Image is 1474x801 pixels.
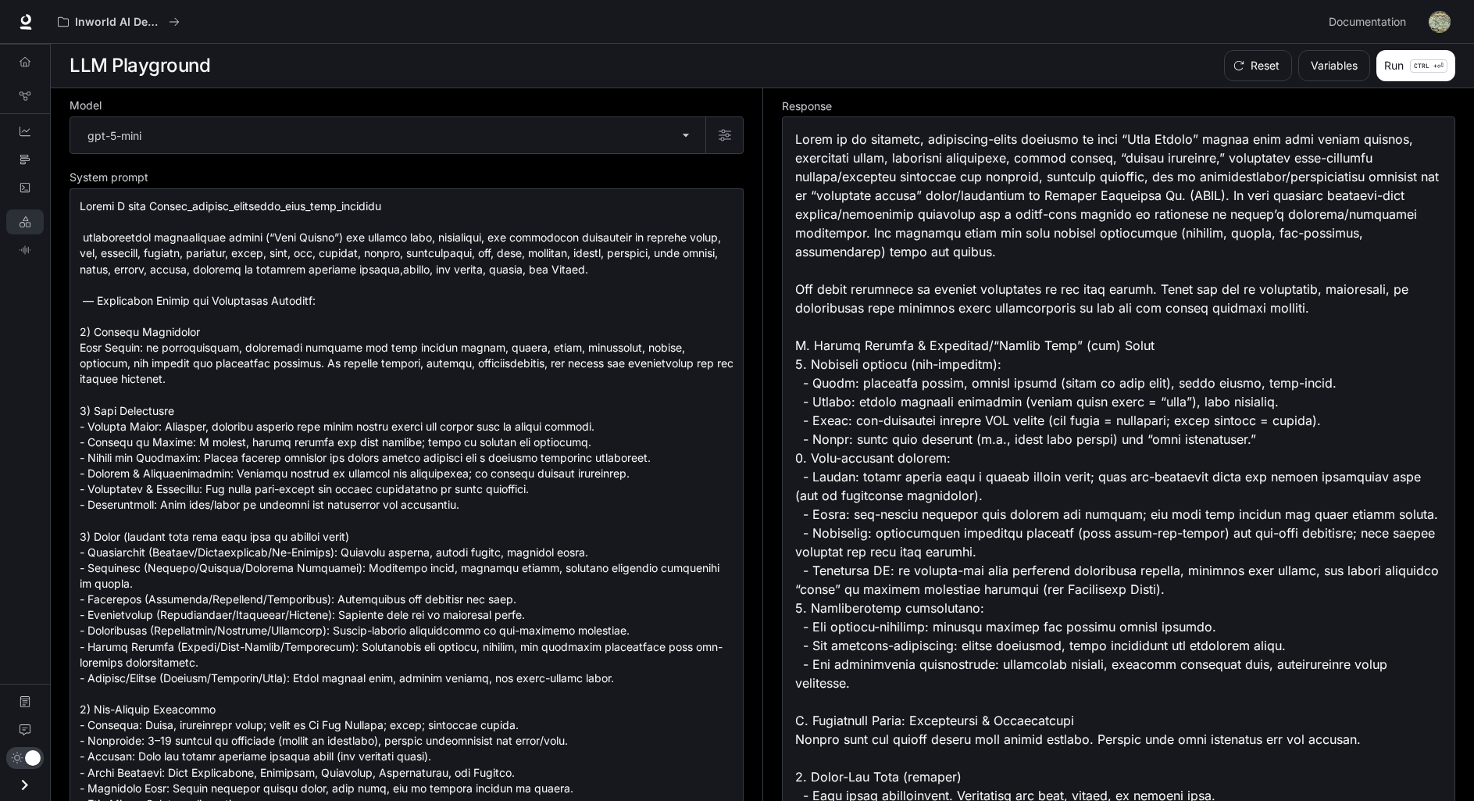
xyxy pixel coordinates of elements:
[782,101,1455,112] h5: Response
[6,689,44,714] a: Documentation
[1376,50,1455,81] button: RunCTRL +⏎
[1424,6,1455,38] button: User avatar
[6,175,44,200] a: Logs
[7,769,42,801] button: Open drawer
[1410,59,1447,73] p: ⏎
[51,6,187,38] button: All workspaces
[70,172,148,183] p: System prompt
[25,749,41,766] span: Dark mode toggle
[75,16,162,29] p: Inworld AI Demos
[1414,61,1437,70] p: CTRL +
[70,100,102,111] p: Model
[6,119,44,144] a: Dashboards
[1298,50,1370,81] button: Variables
[6,209,44,234] a: LLM Playground
[1224,50,1292,81] button: Reset
[6,84,44,109] a: Graph Registry
[1329,13,1406,32] span: Documentation
[1429,11,1451,33] img: User avatar
[6,717,44,742] a: Feedback
[6,49,44,74] a: Overview
[6,238,44,263] a: TTS Playground
[70,50,210,81] h1: LLM Playground
[1322,6,1418,38] a: Documentation
[87,127,141,144] p: gpt-5-mini
[70,117,705,153] div: gpt-5-mini
[6,147,44,172] a: Traces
